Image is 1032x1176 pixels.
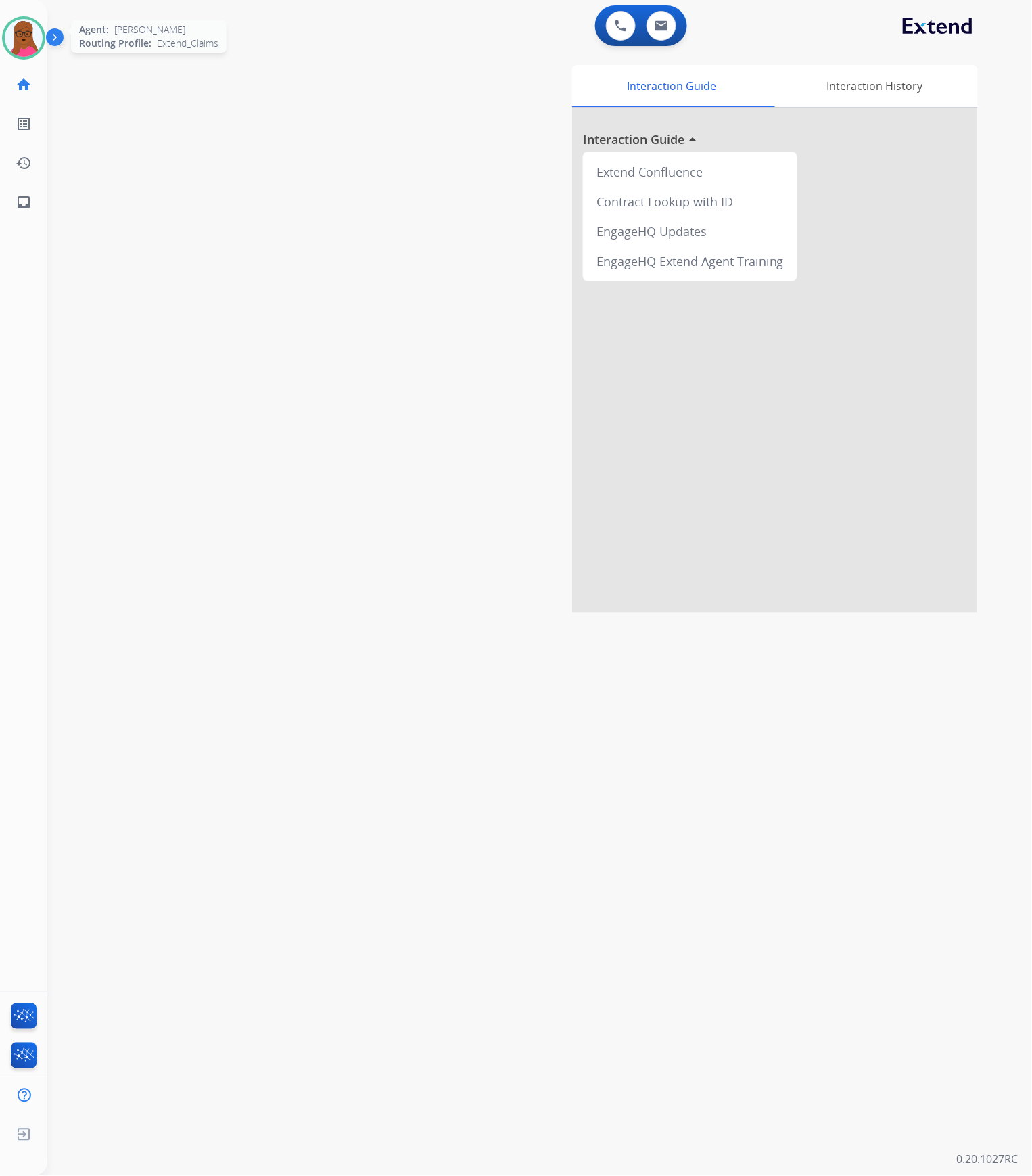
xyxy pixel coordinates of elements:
[79,23,109,37] span: Agent:
[16,116,32,132] mat-icon: list_alt
[588,217,792,246] div: EngageHQ Updates
[16,194,32,210] mat-icon: inbox
[588,187,792,217] div: Contract Lookup with ID
[588,246,792,276] div: EngageHQ Extend Agent Training
[157,37,218,50] span: Extend_Claims
[16,155,32,171] mat-icon: history
[772,65,978,107] div: Interaction History
[16,76,32,93] mat-icon: home
[572,65,772,107] div: Interaction Guide
[114,23,185,37] span: [PERSON_NAME]
[588,157,792,187] div: Extend Confluence
[5,19,43,57] img: avatar
[79,37,151,50] span: Routing Profile:
[957,1152,1018,1168] p: 0.20.1027RC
